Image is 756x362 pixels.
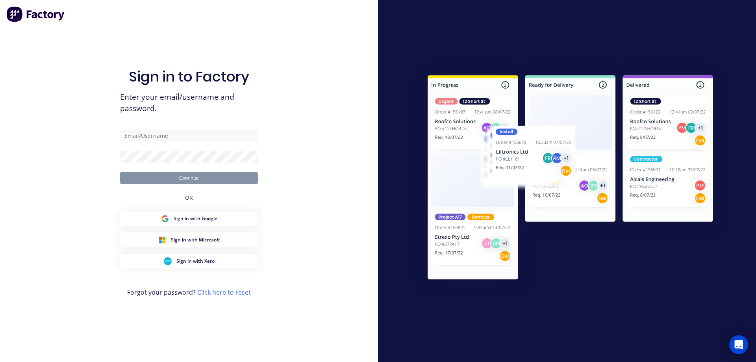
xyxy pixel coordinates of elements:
[6,6,65,22] img: Factory
[120,211,258,226] button: Google Sign inSign in with Google
[120,232,258,247] button: Microsoft Sign inSign in with Microsoft
[410,59,730,298] img: Sign in
[161,215,169,223] img: Google Sign in
[176,258,215,265] span: Sign in with Xero
[729,335,748,354] div: Open Intercom Messenger
[158,236,166,244] img: Microsoft Sign in
[174,215,217,222] span: Sign in with Google
[164,257,172,265] img: Xero Sign in
[127,288,251,297] span: Forgot your password?
[171,236,220,243] span: Sign in with Microsoft
[129,68,249,85] h1: Sign in to Factory
[120,254,258,269] button: Xero Sign inSign in with Xero
[120,172,258,184] button: Continue
[120,130,258,141] input: Email/Username
[185,184,193,211] div: OR
[197,288,251,297] a: Click here to reset
[120,91,258,114] span: Enter your email/username and password.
